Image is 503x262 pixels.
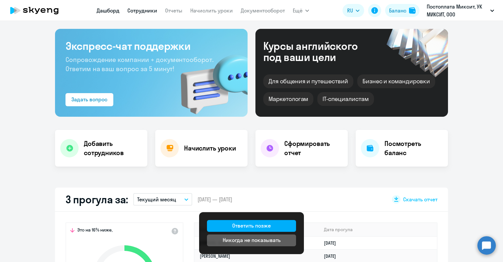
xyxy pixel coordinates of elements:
h4: Посмотреть баланс [384,139,443,157]
h4: Сформировать отчет [284,139,343,157]
div: Курсы английского под ваши цели [263,40,375,63]
button: Ответить позже [207,220,296,232]
a: Начислить уроки [190,7,233,14]
span: Это на 16% ниже, [77,227,113,235]
a: Отчеты [165,7,182,14]
h2: 3 прогула за: [65,193,128,206]
a: Дашборд [97,7,120,14]
a: [PERSON_NAME] [200,253,230,259]
button: Никогда не показывать [207,234,296,246]
span: RU [347,7,353,14]
h4: Начислить уроки [184,144,236,153]
img: balance [409,7,416,14]
span: Сопровождение компании + документооборот. Ответим на ваш вопрос за 5 минут! [65,55,214,73]
div: IT-специалистам [317,92,374,106]
button: Постоплата Миксит, УК МИКСИТ, ООО [423,3,497,18]
h4: Добавить сотрудников [84,139,142,157]
div: Маркетологам [263,92,313,106]
button: RU [343,4,364,17]
div: Баланс [389,7,406,14]
button: Задать вопрос [65,93,113,106]
button: Текущий месяц [133,193,192,206]
div: Бизнес и командировки [357,74,435,88]
span: [DATE] — [DATE] [197,196,232,203]
h3: Экспресс-чат поддержки [65,39,237,52]
button: Ещё [293,4,309,17]
span: Скачать отчет [403,196,438,203]
div: Задать вопрос [71,95,107,103]
th: Имя ученика [195,223,319,236]
span: Ещё [293,7,303,14]
div: Никогда не показывать [223,236,281,244]
a: Документооборот [241,7,285,14]
th: Дата прогула [319,223,437,236]
img: bg-img [171,43,248,117]
div: Ответить позже [232,222,271,230]
a: Сотрудники [127,7,157,14]
a: [DATE] [324,240,341,246]
p: Постоплата Миксит, УК МИКСИТ, ООО [427,3,488,18]
p: Текущий месяц [137,195,176,203]
a: [DATE] [324,253,341,259]
div: Для общения и путешествий [263,74,353,88]
button: Балансbalance [385,4,419,17]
